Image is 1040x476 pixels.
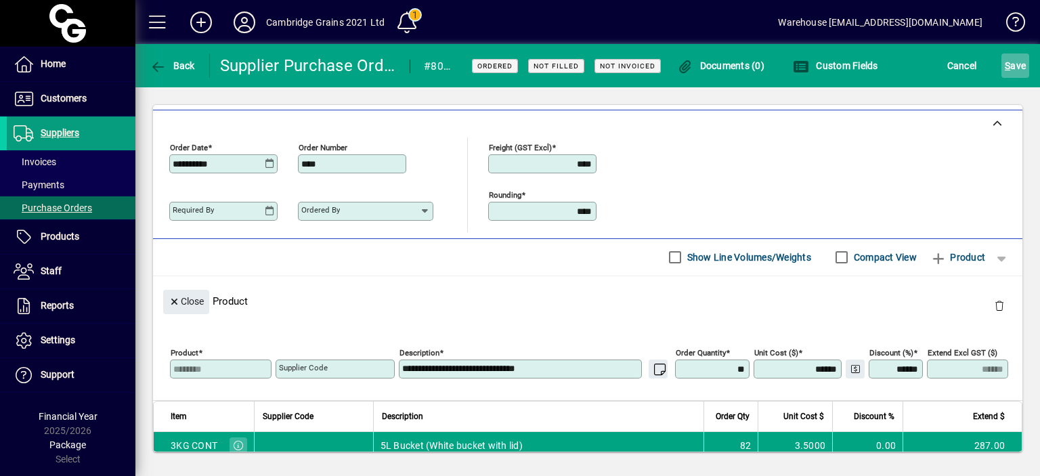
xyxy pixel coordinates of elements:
button: Delete [983,290,1016,322]
span: Payments [14,179,64,190]
span: 5L Bucket (White bucket with lid) [381,439,523,452]
div: #8033 [424,56,455,77]
a: Purchase Orders [7,196,135,219]
label: Show Line Volumes/Weights [685,251,811,264]
mat-label: Order Quantity [676,347,726,357]
a: Invoices [7,150,135,173]
mat-label: Rounding [489,190,521,199]
span: Package [49,439,86,450]
span: Settings [41,334,75,345]
mat-label: Required by [173,205,214,215]
span: Order Qty [716,409,750,424]
td: 3.5000 [758,432,832,459]
span: Ordered [477,62,513,70]
mat-label: Discount (%) [869,347,913,357]
mat-label: Supplier Code [279,363,328,372]
span: Purchase Orders [14,202,92,213]
span: Extend $ [973,409,1005,424]
a: Customers [7,82,135,116]
mat-label: Freight (GST excl) [489,142,552,152]
span: Description [382,409,423,424]
span: Staff [41,265,62,276]
mat-label: Order date [170,142,208,152]
span: S [1005,60,1010,71]
span: Financial Year [39,411,97,422]
mat-label: Order number [299,142,347,152]
mat-label: Description [399,347,439,357]
span: Product [930,246,985,268]
span: Cancel [947,55,977,77]
span: Back [150,60,195,71]
td: 0.00 [832,432,903,459]
span: Not Filled [534,62,579,70]
button: Back [146,53,198,78]
button: Change Price Levels [846,360,865,378]
span: Documents (0) [676,60,764,71]
span: Discount % [854,409,894,424]
span: Customers [41,93,87,104]
app-page-header-button: Close [160,295,213,307]
a: Knowledge Base [996,3,1023,47]
a: Home [7,47,135,81]
mat-label: Extend excl GST ($) [928,347,997,357]
span: ave [1005,55,1026,77]
mat-label: Product [171,347,198,357]
span: Reports [41,300,74,311]
span: Suppliers [41,127,79,138]
span: Support [41,369,74,380]
a: Products [7,220,135,254]
div: Warehouse [EMAIL_ADDRESS][DOMAIN_NAME] [778,12,982,33]
div: 3KG CONT [171,439,217,452]
a: Payments [7,173,135,196]
a: Reports [7,289,135,323]
button: Profile [223,10,266,35]
span: Products [41,231,79,242]
a: Settings [7,324,135,358]
td: 82 [703,432,758,459]
div: Cambridge Grains 2021 Ltd [266,12,385,33]
button: Custom Fields [789,53,882,78]
app-page-header-button: Delete [983,299,1016,311]
span: Invoices [14,156,56,167]
app-page-header-button: Back [135,53,210,78]
button: Cancel [944,53,980,78]
button: Add [179,10,223,35]
span: Custom Fields [793,60,878,71]
div: Supplier Purchase Order [220,55,397,77]
div: Product [153,276,1022,326]
span: Item [171,409,187,424]
a: Support [7,358,135,392]
span: Supplier Code [263,409,313,424]
span: Home [41,58,66,69]
a: Staff [7,255,135,288]
td: 287.00 [903,432,1022,459]
label: Compact View [851,251,917,264]
button: Close [163,290,209,314]
button: Save [1001,53,1029,78]
span: Close [169,290,204,313]
button: Product [924,245,992,269]
mat-label: Unit Cost ($) [754,347,798,357]
span: Not Invoiced [600,62,655,70]
mat-label: Ordered by [301,205,340,215]
span: Unit Cost $ [783,409,824,424]
button: Documents (0) [673,53,768,78]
